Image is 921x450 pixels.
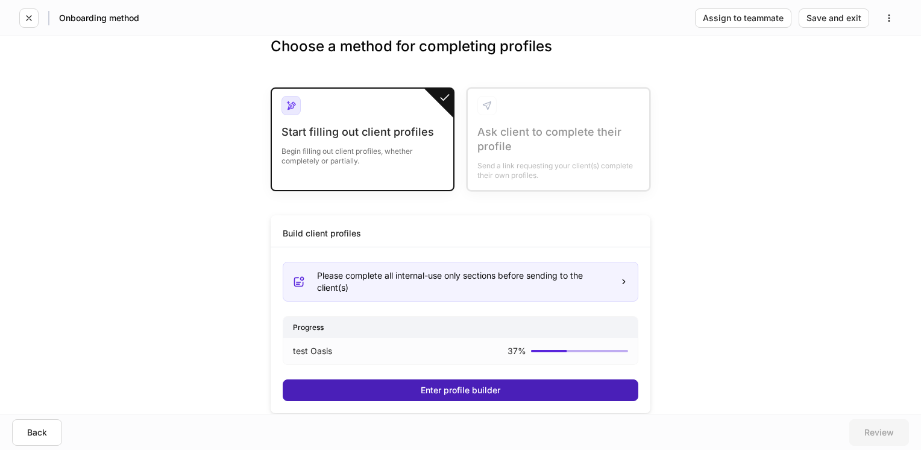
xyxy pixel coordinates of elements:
h5: Onboarding method [59,12,139,24]
p: test Oasis [293,345,332,357]
button: Enter profile builder [283,379,638,401]
p: 37 % [508,345,526,357]
div: Progress [283,317,638,338]
button: Assign to teammate [695,8,791,28]
div: Enter profile builder [421,386,500,395]
div: Start filling out client profiles [281,125,444,139]
div: Begin filling out client profiles, whether completely or partially. [281,139,444,166]
div: Back [27,428,47,437]
button: Save and exit [799,8,869,28]
div: Assign to teammate [703,14,784,22]
div: Build client profiles [283,227,361,239]
div: Save and exit [806,14,861,22]
div: Please complete all internal-use only sections before sending to the client(s) [317,270,610,294]
button: Back [12,419,62,446]
h3: Choose a method for completing profiles [271,37,650,75]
